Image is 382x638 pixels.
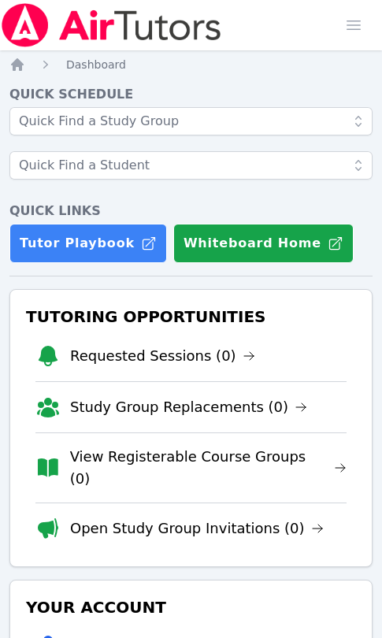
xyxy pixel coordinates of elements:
nav: Breadcrumb [9,57,373,72]
a: Tutor Playbook [9,224,167,263]
input: Quick Find a Study Group [9,107,373,135]
h4: Quick Schedule [9,85,373,104]
a: View Registerable Course Groups (0) [70,446,347,490]
a: Requested Sessions (0) [70,345,255,367]
a: Dashboard [66,57,126,72]
a: Study Group Replacements (0) [70,396,307,418]
h4: Quick Links [9,202,373,221]
span: Dashboard [66,58,126,71]
button: Whiteboard Home [173,224,354,263]
a: Open Study Group Invitations (0) [70,517,324,540]
input: Quick Find a Student [9,151,373,180]
h3: Tutoring Opportunities [23,302,359,331]
h3: Your Account [23,593,359,621]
